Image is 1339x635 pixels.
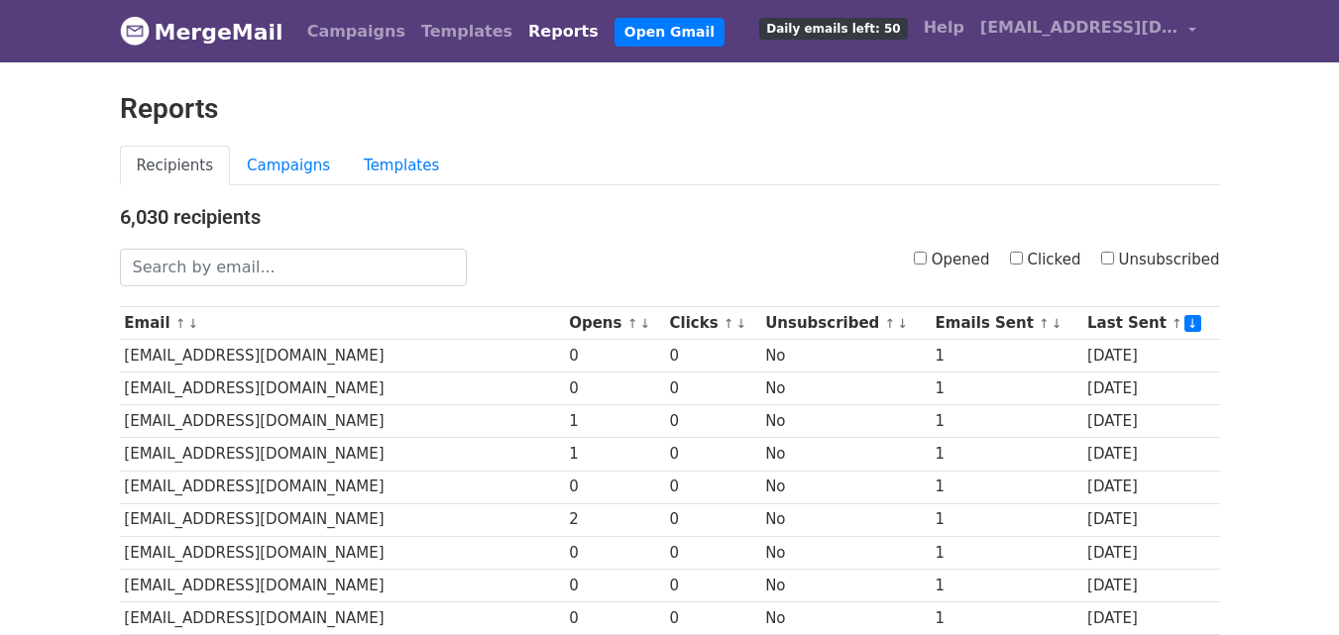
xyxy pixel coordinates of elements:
a: MergeMail [120,11,283,53]
label: Clicked [1010,249,1081,271]
td: [EMAIL_ADDRESS][DOMAIN_NAME] [120,405,565,438]
td: 0 [665,601,761,634]
th: Clicks [665,307,761,340]
td: 2 [564,503,664,536]
td: 1 [931,601,1082,634]
td: 0 [665,569,761,601]
a: ↑ [627,316,638,331]
span: Daily emails left: 50 [759,18,907,40]
a: Open Gmail [614,18,725,47]
a: Reports [520,12,607,52]
a: Templates [347,146,456,186]
input: Unsubscribed [1101,252,1114,265]
td: [EMAIL_ADDRESS][DOMAIN_NAME] [120,503,565,536]
a: ↓ [1052,316,1062,331]
td: 0 [665,503,761,536]
td: 0 [564,340,664,372]
td: No [760,438,930,471]
td: No [760,372,930,405]
td: [DATE] [1082,569,1219,601]
th: Emails Sent [931,307,1082,340]
td: 0 [665,471,761,503]
td: 0 [665,438,761,471]
label: Opened [914,249,990,271]
h4: 6,030 recipients [120,205,1220,229]
td: [EMAIL_ADDRESS][DOMAIN_NAME] [120,438,565,471]
td: 1 [931,438,1082,471]
h2: Reports [120,92,1220,126]
td: [DATE] [1082,340,1219,372]
th: Opens [564,307,664,340]
td: [EMAIL_ADDRESS][DOMAIN_NAME] [120,536,565,569]
input: Clicked [1010,252,1023,265]
td: 0 [564,536,664,569]
th: Unsubscribed [760,307,930,340]
td: 1 [931,405,1082,438]
a: [EMAIL_ADDRESS][DOMAIN_NAME] [972,8,1204,54]
a: Campaigns [230,146,347,186]
td: 0 [665,536,761,569]
a: ↓ [188,316,199,331]
td: [EMAIL_ADDRESS][DOMAIN_NAME] [120,569,565,601]
td: [DATE] [1082,536,1219,569]
td: [DATE] [1082,471,1219,503]
td: [DATE] [1082,503,1219,536]
td: 1 [931,569,1082,601]
th: Email [120,307,565,340]
td: No [760,569,930,601]
td: No [760,601,930,634]
input: Search by email... [120,249,467,286]
td: [DATE] [1082,405,1219,438]
td: 0 [665,340,761,372]
a: ↑ [885,316,896,331]
td: [EMAIL_ADDRESS][DOMAIN_NAME] [120,601,565,634]
td: 1 [564,438,664,471]
td: [EMAIL_ADDRESS][DOMAIN_NAME] [120,471,565,503]
label: Unsubscribed [1101,249,1220,271]
td: 1 [564,405,664,438]
img: MergeMail logo [120,16,150,46]
td: 0 [564,372,664,405]
a: Daily emails left: 50 [751,8,915,48]
td: 1 [931,340,1082,372]
td: No [760,405,930,438]
td: [DATE] [1082,372,1219,405]
td: 1 [931,471,1082,503]
td: 1 [931,372,1082,405]
td: [DATE] [1082,601,1219,634]
a: Templates [413,12,520,52]
a: ↑ [1039,316,1050,331]
a: ↑ [724,316,734,331]
td: 0 [665,372,761,405]
a: ↑ [1172,316,1182,331]
td: 0 [564,471,664,503]
a: ↑ [175,316,186,331]
a: Campaigns [299,12,413,52]
td: No [760,471,930,503]
td: [EMAIL_ADDRESS][DOMAIN_NAME] [120,340,565,372]
td: 1 [931,503,1082,536]
span: [EMAIL_ADDRESS][DOMAIN_NAME] [980,16,1178,40]
a: ↓ [1184,315,1201,332]
td: 0 [564,601,664,634]
td: 1 [931,536,1082,569]
a: Recipients [120,146,231,186]
td: [EMAIL_ADDRESS][DOMAIN_NAME] [120,372,565,405]
a: ↓ [639,316,650,331]
input: Opened [914,252,927,265]
a: ↓ [736,316,747,331]
th: Last Sent [1082,307,1219,340]
td: No [760,340,930,372]
td: No [760,536,930,569]
td: No [760,503,930,536]
td: 0 [564,569,664,601]
td: 0 [665,405,761,438]
td: [DATE] [1082,438,1219,471]
a: Help [916,8,972,48]
a: ↓ [897,316,908,331]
